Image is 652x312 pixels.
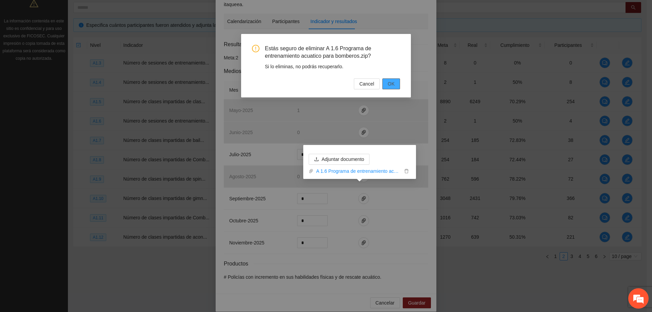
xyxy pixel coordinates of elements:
button: OK [382,78,400,89]
div: Minimizar ventana de chat en vivo [111,3,128,20]
button: delete [402,167,411,175]
a: A 1.6 Programa de entrenamiento acuatico para bomberos.zip [313,167,402,175]
span: upload [314,157,319,162]
span: delete [403,169,410,173]
textarea: Escriba su mensaje y pulse “Intro” [3,185,129,209]
span: paper-clip [309,169,313,173]
button: uploadAdjuntar documento [309,154,369,165]
span: Estamos en línea. [39,91,94,159]
span: OK [388,80,395,88]
span: Estás seguro de eliminar A 1.6 Programa de entrenamiento acuatico para bomberos.zip? [265,45,400,60]
div: Chatee con nosotros ahora [35,35,114,43]
span: Cancel [359,80,374,88]
span: exclamation-circle [252,45,259,52]
span: Adjuntar documento [322,155,364,163]
span: uploadAdjuntar documento [309,157,369,162]
div: Si lo eliminas, no podrás recuperarlo. [265,63,400,70]
button: Cancel [354,78,380,89]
